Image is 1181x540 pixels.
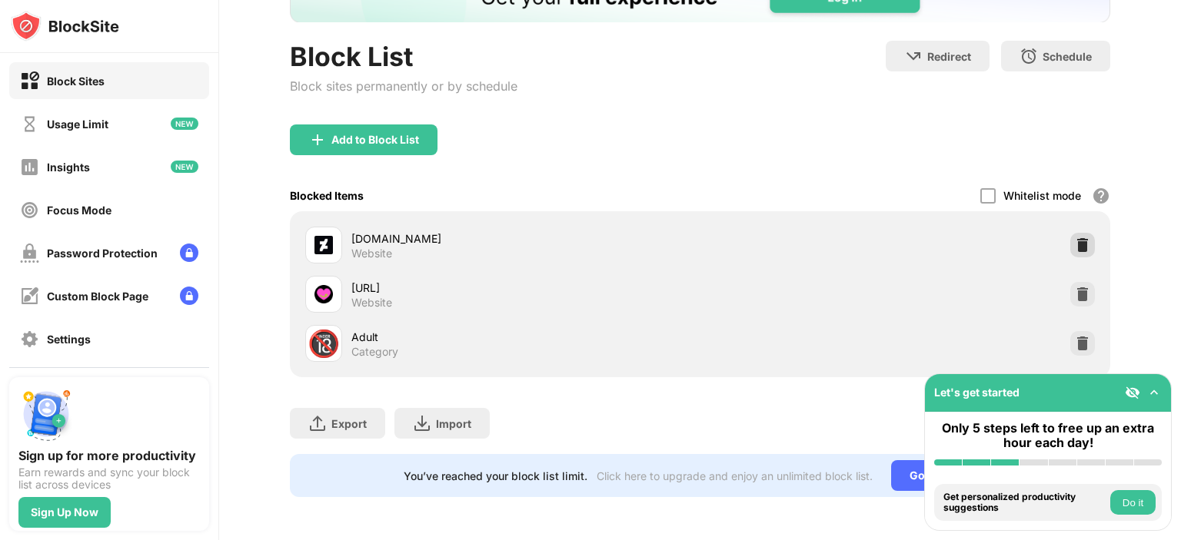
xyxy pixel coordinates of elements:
[290,78,517,94] div: Block sites permanently or by schedule
[47,290,148,303] div: Custom Block Page
[1043,50,1092,63] div: Schedule
[47,333,91,346] div: Settings
[891,460,996,491] div: Go Unlimited
[20,200,39,220] img: focus-off.svg
[927,50,971,63] div: Redirect
[351,230,700,247] div: [DOMAIN_NAME]
[351,280,700,296] div: [URL]
[20,71,39,91] img: block-on.svg
[331,134,419,146] div: Add to Block List
[47,118,108,131] div: Usage Limit
[290,41,517,72] div: Block List
[597,469,873,482] div: Click here to upgrade and enjoy an unlimited block list.
[934,386,1020,399] div: Let's get started
[290,189,364,202] div: Blocked Items
[20,287,39,306] img: customize-block-page-off.svg
[47,161,90,174] div: Insights
[20,243,39,263] img: password-protection-off.svg
[31,506,98,518] div: Sign Up Now
[47,204,111,217] div: Focus Mode
[18,448,200,463] div: Sign up for more productivity
[314,285,333,303] img: favicons
[18,386,74,442] img: push-signup.svg
[404,469,587,482] div: You’ve reached your block list limit.
[1146,385,1162,400] img: omni-setup-toggle.svg
[180,287,198,305] img: lock-menu.svg
[47,75,105,88] div: Block Sites
[47,247,158,260] div: Password Protection
[11,11,119,41] img: logo-blocksite.svg
[934,421,1162,450] div: Only 5 steps left to free up an extra hour each day!
[351,345,398,359] div: Category
[20,330,39,349] img: settings-off.svg
[351,296,392,310] div: Website
[331,417,367,430] div: Export
[1003,189,1081,202] div: Whitelist mode
[1110,490,1156,515] button: Do it
[171,161,198,173] img: new-icon.svg
[314,236,333,254] img: favicons
[436,417,471,430] div: Import
[171,118,198,130] img: new-icon.svg
[351,247,392,260] div: Website
[180,243,198,262] img: lock-menu.svg
[308,328,340,359] div: 🔞
[351,329,700,345] div: Adult
[943,492,1106,514] div: Get personalized productivity suggestions
[20,157,39,177] img: insights-off.svg
[1125,385,1140,400] img: eye-not-visible.svg
[20,114,39,134] img: time-usage-off.svg
[18,466,200,491] div: Earn rewards and sync your block list across devices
